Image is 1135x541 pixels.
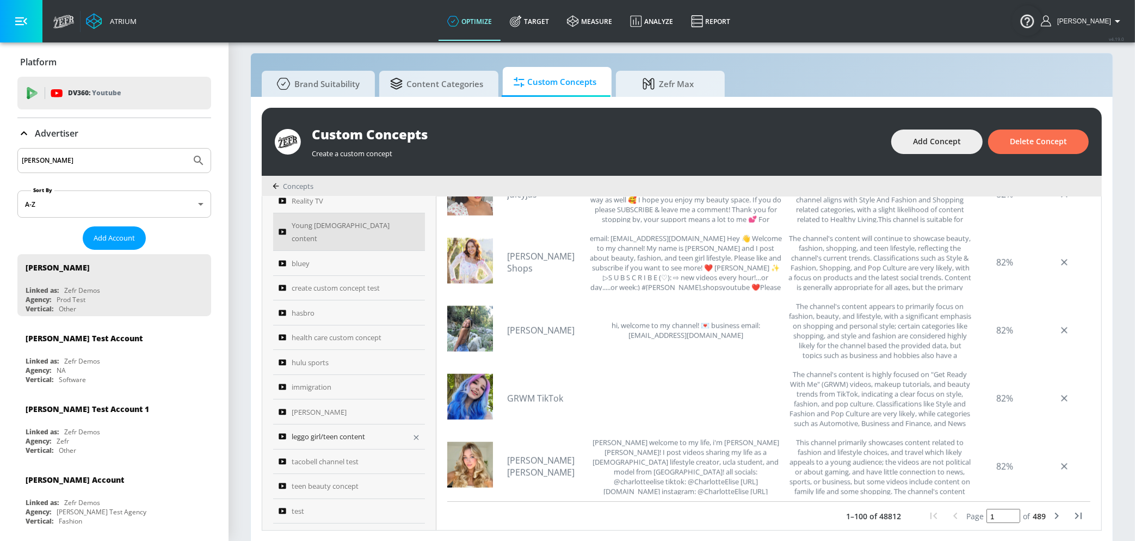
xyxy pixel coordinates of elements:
a: hasbro [273,300,425,325]
div: Software [59,375,86,384]
div: [PERSON_NAME]Linked as:Zefr DemosAgency:Prod TestVertical:Other [17,254,211,316]
div: Agency: [26,295,51,304]
span: Delete Concept [1010,135,1067,149]
div: Prod Test [57,295,85,304]
a: Atrium [86,13,137,29]
p: DV360: [68,87,121,99]
div: Linked as: [26,356,59,366]
div: [PERSON_NAME] AccountLinked as:Zefr DemosAgency:[PERSON_NAME] Test AgencyVertical:Fashion [17,466,211,528]
div: Fashion [59,517,82,526]
span: Add Concept [913,135,961,149]
div: [PERSON_NAME] Test AccountLinked as:Zefr DemosAgency:NAVertical:Software [17,325,211,387]
div: 82% [977,438,1032,495]
span: Content Categories [390,71,483,97]
a: [PERSON_NAME] [PERSON_NAME] [507,454,583,478]
div: Custom Concepts [312,125,880,143]
input: Search by name [22,153,187,168]
span: Young [DEMOGRAPHIC_DATA] content [292,219,405,245]
span: 489 [1033,511,1046,521]
div: Concepts [273,181,313,191]
div: NA [57,366,66,375]
div: [PERSON_NAME] Test Agency [57,507,146,517]
span: Custom Concepts [514,69,596,95]
div: This channel primarily showcases content related to fashion and lifestyle choices, and travel whi... [788,438,972,495]
a: [PERSON_NAME] Shops [507,250,583,274]
a: Target [501,2,558,41]
div: Agency: [26,507,51,517]
div: Linked as: [26,498,59,507]
span: hasbro [292,306,314,319]
div: [PERSON_NAME] Test Account 1 [26,404,149,414]
button: [PERSON_NAME] [1041,15,1124,28]
span: v 4.19.0 [1109,36,1124,42]
img: UC9SJd90sIUXh5TRbz6oN6QA [447,442,493,488]
button: Open Resource Center [1012,5,1043,36]
div: Linked as: [26,286,59,295]
div: Other [59,304,76,313]
div: Zefr Demos [64,498,100,507]
a: immigration [273,375,425,400]
img: UCiLSb-cS_0pkjIYsm9oOB0w [447,306,493,352]
button: Delete Concept [988,130,1089,154]
a: measure [558,2,621,41]
div: The channel's content is highly focused on "Get Ready With Me" (GRWM) videos, makeup tutorials, a... [788,370,972,427]
span: hulu sports [292,356,329,369]
a: Analyze [621,2,682,41]
a: tacobell channel test [273,450,425,475]
div: The channel's content will continue to showcase beauty, fashion, shopping, and teen lifestyle, re... [788,233,972,291]
div: 82% [977,370,1032,427]
a: bluey [273,251,425,276]
a: Young [DEMOGRAPHIC_DATA] content [273,213,425,251]
p: Advertiser [35,127,78,139]
button: Add Account [83,226,146,250]
button: next page [1046,505,1068,527]
div: A-Z [17,190,211,218]
div: hiii welcome to my life, i'm charlotte elise! I post videos sharing my life as a 20 year old life... [589,438,782,495]
button: Submit Search [187,149,211,173]
div: Create a custom concept [312,143,880,158]
span: [PERSON_NAME] [292,405,347,419]
p: Youtube [92,87,121,99]
div: [PERSON_NAME] Test Account [26,333,143,343]
span: bluey [292,257,310,270]
div: The channel's content appears to primarily focus on fashion, beauty, and lifestyle, with a signif... [788,302,972,359]
div: Vertical: [26,446,53,455]
div: Agency: [26,437,51,446]
label: Sort By [31,187,54,194]
div: Zefr Demos [64,286,100,295]
div: Vertical: [26,304,53,313]
div: DV360: Youtube [17,77,211,109]
div: Platform [17,47,211,77]
span: immigration [292,380,331,394]
span: Brand Suitability [273,71,360,97]
div: Agency: [26,366,51,375]
a: Report [682,2,739,41]
div: Vertical: [26,375,53,384]
div: Atrium [106,16,137,26]
button: last page [1068,505,1089,527]
div: [PERSON_NAME] [26,262,90,273]
a: create custom concept test [273,276,425,301]
span: teen beauty concept [292,479,359,493]
img: UCYh931jrUVrrISOGV1qyVtw [447,238,493,284]
span: Concepts [283,181,313,191]
a: test [273,499,425,524]
div: Advertiser [17,118,211,149]
span: login as: veronica.hernandez@zefr.com [1053,17,1111,25]
span: leggo girl/teen content [292,430,365,443]
div: 82% [977,302,1032,359]
div: Linked as: [26,427,59,437]
p: 1–100 of 48812 [846,511,901,522]
input: page [986,509,1020,523]
span: test [292,505,304,518]
span: health care custom concept [292,331,381,344]
span: create custom concept test [292,281,380,294]
div: Set page and press "Enter" [966,509,1046,523]
span: Zefr Max [627,71,710,97]
a: [PERSON_NAME] [273,399,425,425]
div: hi, welcome to my channel! 💌 business email: kristybae@select.co [589,302,782,359]
span: Add Account [94,232,135,244]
